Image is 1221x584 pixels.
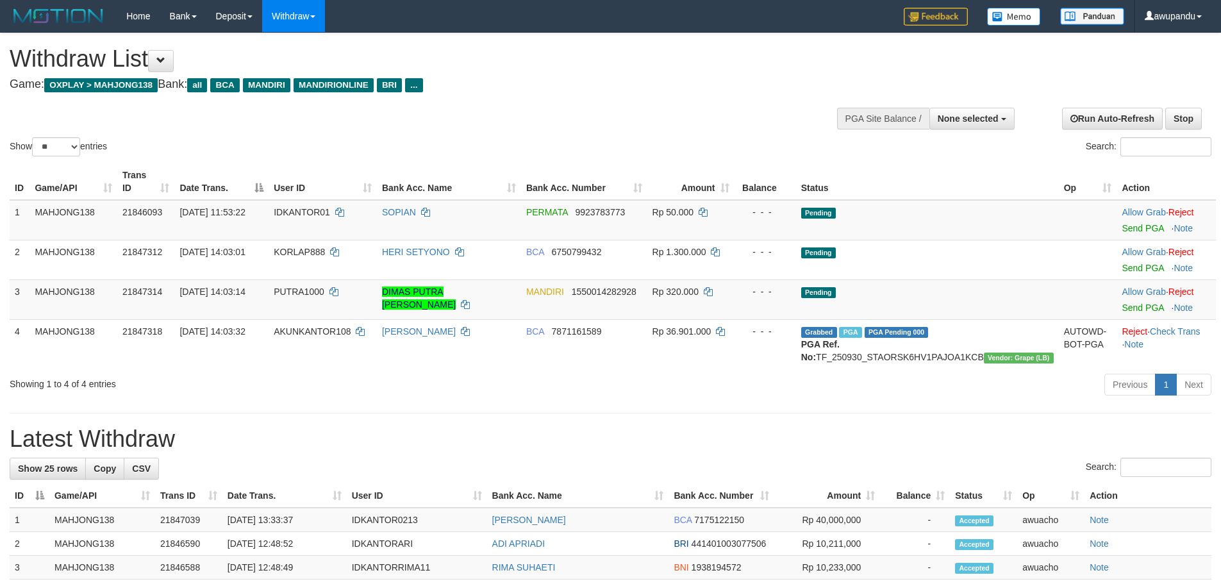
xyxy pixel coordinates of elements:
[801,208,836,219] span: Pending
[1060,8,1124,25] img: panduan.png
[155,484,222,508] th: Trans ID: activate to sort column ascending
[938,113,999,124] span: None selected
[1168,207,1194,217] a: Reject
[880,556,950,580] td: -
[117,163,175,200] th: Trans ID: activate to sort column ascending
[1059,163,1117,200] th: Op: activate to sort column ascending
[347,508,487,532] td: IDKANTOR0213
[735,163,796,200] th: Balance
[10,78,801,91] h4: Game: Bank:
[837,108,929,129] div: PGA Site Balance /
[32,137,80,156] select: Showentries
[10,46,801,72] h1: Withdraw List
[179,247,245,257] span: [DATE] 14:03:01
[652,207,694,217] span: Rp 50.000
[94,463,116,474] span: Copy
[880,508,950,532] td: -
[740,246,791,258] div: - - -
[674,562,688,572] span: BNI
[10,532,49,556] td: 2
[405,78,422,92] span: ...
[49,508,155,532] td: MAHJONG138
[44,78,158,92] span: OXPLAY > MAHJONG138
[1122,207,1165,217] a: Allow Grab
[740,206,791,219] div: - - -
[10,137,107,156] label: Show entries
[1168,287,1194,297] a: Reject
[492,538,545,549] a: ADI APRIADI
[187,78,207,92] span: all
[740,325,791,338] div: - - -
[1086,137,1211,156] label: Search:
[1017,508,1084,532] td: awuacho
[1174,303,1193,313] a: Note
[904,8,968,26] img: Feedback.jpg
[1122,303,1163,313] a: Send PGA
[1122,326,1147,337] a: Reject
[674,515,692,525] span: BCA
[18,463,78,474] span: Show 25 rows
[492,562,556,572] a: RIMA SUHAETI
[526,326,544,337] span: BCA
[839,327,861,338] span: Marked by awupandu
[929,108,1015,129] button: None selected
[274,247,325,257] span: KORLAP888
[222,556,347,580] td: [DATE] 12:48:49
[950,484,1017,508] th: Status: activate to sort column ascending
[122,326,162,337] span: 21847318
[865,327,929,338] span: PGA Pending
[1084,484,1211,508] th: Action
[1122,287,1168,297] span: ·
[796,163,1059,200] th: Status
[575,207,625,217] span: Copy 9923783773 to clipboard
[29,319,117,369] td: MAHJONG138
[1090,562,1109,572] a: Note
[377,78,402,92] span: BRI
[955,515,993,526] span: Accepted
[377,163,521,200] th: Bank Acc. Name: activate to sort column ascending
[155,556,222,580] td: 21846588
[155,508,222,532] td: 21847039
[222,508,347,532] td: [DATE] 13:33:37
[222,484,347,508] th: Date Trans.: activate to sort column ascending
[10,279,29,319] td: 3
[124,458,159,480] a: CSV
[652,326,711,337] span: Rp 36.901.000
[382,207,416,217] a: SOPIAN
[572,287,636,297] span: Copy 1550014282928 to clipboard
[1059,319,1117,369] td: AUTOWD-BOT-PGA
[740,285,791,298] div: - - -
[1062,108,1163,129] a: Run Auto-Refresh
[652,247,706,257] span: Rp 1.300.000
[1122,287,1165,297] a: Allow Grab
[10,6,107,26] img: MOTION_logo.png
[210,78,239,92] span: BCA
[492,515,566,525] a: [PERSON_NAME]
[1150,326,1200,337] a: Check Trans
[10,163,29,200] th: ID
[1122,247,1165,257] a: Allow Grab
[347,484,487,508] th: User ID: activate to sort column ascending
[49,532,155,556] td: MAHJONG138
[347,532,487,556] td: IDKANTORARI
[955,563,993,574] span: Accepted
[521,163,647,200] th: Bank Acc. Number: activate to sort column ascending
[243,78,290,92] span: MANDIRI
[1117,279,1216,319] td: ·
[1176,374,1211,396] a: Next
[487,484,669,508] th: Bank Acc. Name: activate to sort column ascending
[1104,374,1156,396] a: Previous
[29,200,117,240] td: MAHJONG138
[10,200,29,240] td: 1
[1122,207,1168,217] span: ·
[1124,339,1143,349] a: Note
[1168,247,1194,257] a: Reject
[269,163,377,200] th: User ID: activate to sort column ascending
[179,326,245,337] span: [DATE] 14:03:32
[774,532,880,556] td: Rp 10,211,000
[1120,458,1211,477] input: Search:
[1120,137,1211,156] input: Search:
[1017,556,1084,580] td: awuacho
[774,508,880,532] td: Rp 40,000,000
[132,463,151,474] span: CSV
